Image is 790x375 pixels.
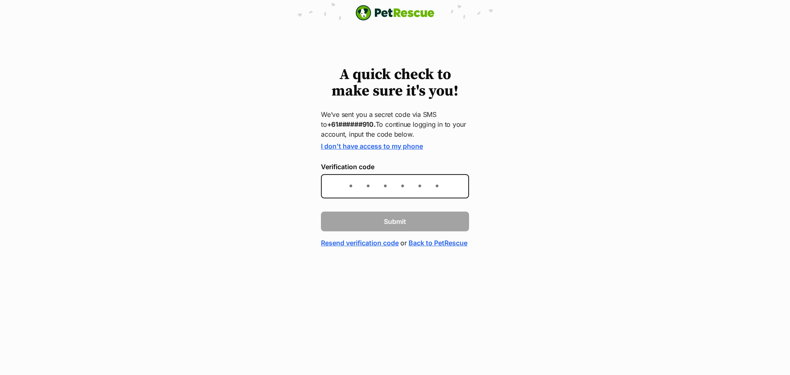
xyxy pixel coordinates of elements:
a: Resend verification code [321,238,399,248]
a: PetRescue [355,5,434,21]
h1: A quick check to make sure it's you! [321,67,469,100]
img: logo-e224e6f780fb5917bec1dbf3a21bbac754714ae5b6737aabdf751b685950b380.svg [355,5,434,21]
input: Enter the 6-digit verification code sent to your device [321,174,469,198]
button: Submit [321,212,469,231]
p: We’ve sent you a secret code via SMS to To continue logging in to your account, input the code be... [321,109,469,139]
a: I don't have access to my phone [321,142,423,150]
span: or [400,238,407,248]
span: Submit [384,217,406,226]
strong: +61######910. [327,120,376,128]
label: Verification code [321,163,469,170]
a: Back to PetRescue [409,238,467,248]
